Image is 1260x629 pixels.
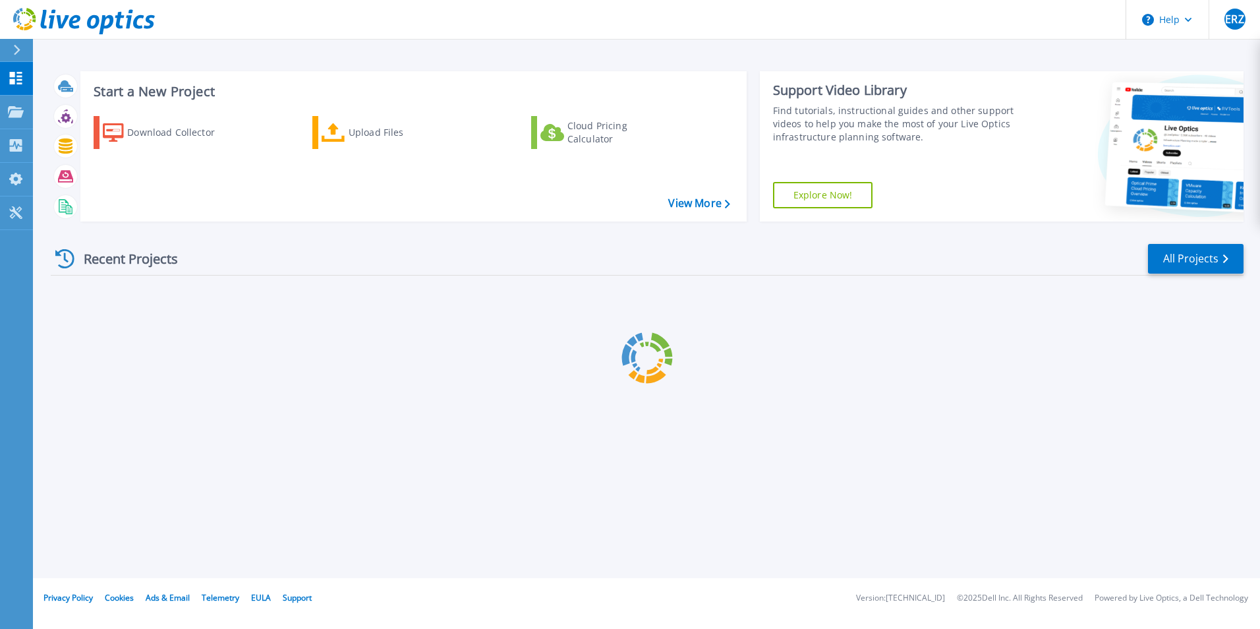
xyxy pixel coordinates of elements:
div: Download Collector [127,119,233,146]
div: Cloud Pricing Calculator [567,119,673,146]
a: Explore Now! [773,182,873,208]
li: Powered by Live Optics, a Dell Technology [1095,594,1248,603]
a: Cloud Pricing Calculator [531,116,678,149]
div: Upload Files [349,119,454,146]
a: EULA [251,592,271,603]
span: ERZ [1225,14,1244,24]
a: All Projects [1148,244,1244,274]
h3: Start a New Project [94,84,730,99]
a: Telemetry [202,592,239,603]
a: View More [668,197,730,210]
div: Support Video Library [773,82,1019,99]
div: Find tutorials, instructional guides and other support videos to help you make the most of your L... [773,104,1019,144]
a: Upload Files [312,116,459,149]
a: Cookies [105,592,134,603]
a: Support [283,592,312,603]
li: Version: [TECHNICAL_ID] [856,594,945,603]
a: Ads & Email [146,592,190,603]
a: Privacy Policy [43,592,93,603]
a: Download Collector [94,116,241,149]
li: © 2025 Dell Inc. All Rights Reserved [957,594,1083,603]
div: Recent Projects [51,243,196,275]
